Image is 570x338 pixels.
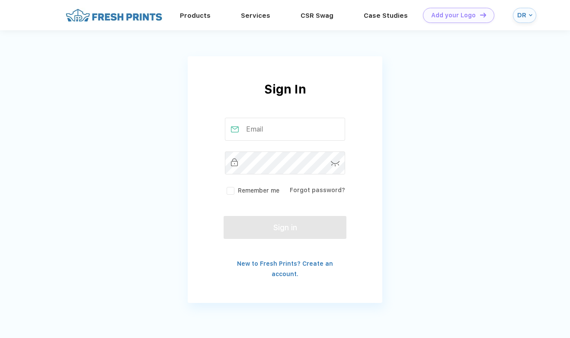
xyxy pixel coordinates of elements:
[241,12,270,19] a: Services
[290,187,345,193] a: Forgot password?
[529,13,532,17] img: arrow_down_blue.svg
[301,12,333,19] a: CSR Swag
[480,13,486,17] img: DT
[225,118,346,141] input: Email
[63,8,165,23] img: fo%20logo%202.webp
[224,216,346,239] button: Sign in
[331,161,340,167] img: password-icon.svg
[231,126,239,132] img: email_active.svg
[431,12,476,19] div: Add your Logo
[225,186,279,195] label: Remember me
[231,158,238,166] img: password_inactive.svg
[517,12,527,19] div: DR
[180,12,211,19] a: Products
[237,260,333,277] a: New to Fresh Prints? Create an account.
[188,80,382,118] div: Sign In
